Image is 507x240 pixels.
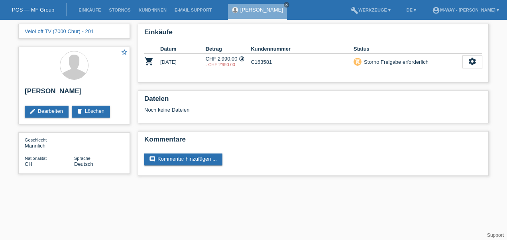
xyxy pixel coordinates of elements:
a: VeloLoft TV (7000 Chur) - 201 [25,28,94,34]
a: Kund*innen [135,8,171,12]
a: E-Mail Support [171,8,216,12]
div: Männlich [25,137,74,149]
td: CHF 2'990.00 [206,54,251,70]
i: delete [77,108,83,114]
a: close [284,2,289,8]
i: account_circle [432,6,440,14]
h2: Dateien [144,95,482,107]
a: Stornos [105,8,134,12]
span: Nationalität [25,156,47,161]
a: POS — MF Group [12,7,54,13]
i: POSP00023069 [144,57,154,66]
i: close [285,3,289,7]
a: deleteLöschen [72,106,110,118]
i: settings [468,57,477,66]
a: Einkäufe [75,8,105,12]
th: Kundennummer [251,44,354,54]
h2: [PERSON_NAME] [25,87,124,99]
h2: Kommentare [144,136,482,148]
td: C163581 [251,54,354,70]
i: remove_shopping_cart [355,59,360,64]
i: build [350,6,358,14]
a: star_border [121,49,128,57]
span: Schweiz [25,161,32,167]
th: Betrag [206,44,251,54]
a: editBearbeiten [25,106,69,118]
i: Fixe Raten (24 Raten) [239,56,245,62]
th: Datum [160,44,206,54]
a: account_circlem-way - [PERSON_NAME] ▾ [428,8,503,12]
div: Noch keine Dateien [144,107,388,113]
a: buildWerkzeuge ▾ [346,8,395,12]
div: Storno Freigabe erforderlich [362,58,428,66]
i: comment [149,156,155,162]
i: edit [29,108,36,114]
td: [DATE] [160,54,206,70]
th: Status [354,44,462,54]
h2: Einkäufe [144,28,482,40]
a: DE ▾ [403,8,420,12]
a: Support [487,232,504,238]
span: Deutsch [74,161,93,167]
a: [PERSON_NAME] [240,7,283,13]
a: commentKommentar hinzufügen ... [144,153,222,165]
div: 02.09.2025 / Mail von Vera das Velo wurde an Zibatra retourniert [206,62,251,67]
span: Sprache [74,156,90,161]
i: star_border [121,49,128,56]
span: Geschlecht [25,138,47,142]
